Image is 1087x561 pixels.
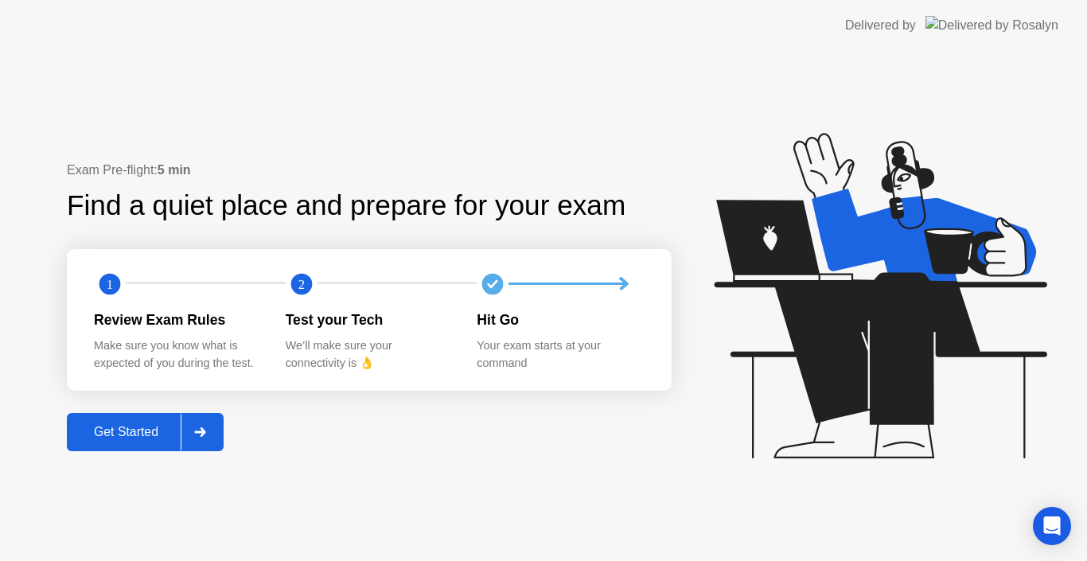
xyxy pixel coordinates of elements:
[67,161,672,180] div: Exam Pre-flight:
[477,310,643,330] div: Hit Go
[845,16,916,35] div: Delivered by
[67,185,628,227] div: Find a quiet place and prepare for your exam
[1033,507,1071,545] div: Open Intercom Messenger
[107,276,113,291] text: 1
[925,16,1058,34] img: Delivered by Rosalyn
[72,425,181,439] div: Get Started
[94,310,260,330] div: Review Exam Rules
[158,163,191,177] b: 5 min
[298,276,305,291] text: 2
[94,337,260,372] div: Make sure you know what is expected of you during the test.
[67,413,224,451] button: Get Started
[286,310,452,330] div: Test your Tech
[477,337,643,372] div: Your exam starts at your command
[286,337,452,372] div: We’ll make sure your connectivity is 👌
